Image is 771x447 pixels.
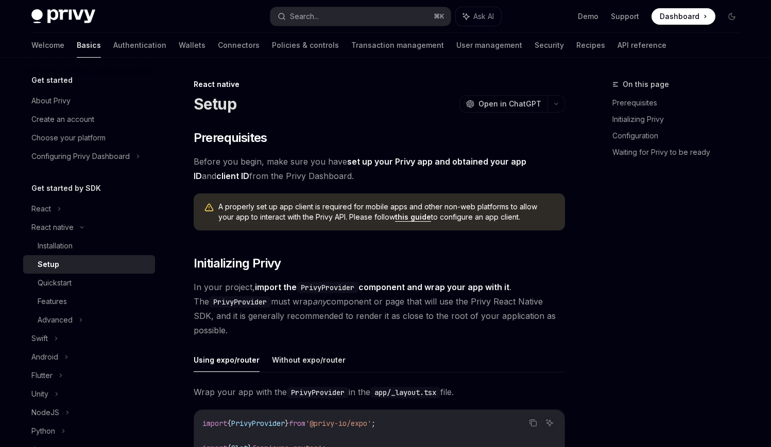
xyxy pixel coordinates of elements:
[612,111,748,128] a: Initializing Privy
[612,95,748,111] a: Prerequisites
[612,128,748,144] a: Configuration
[194,130,267,146] span: Prerequisites
[31,33,64,58] a: Welcome
[194,79,565,90] div: React native
[194,154,565,183] span: Before you begin, make sure you have and from the Privy Dashboard.
[313,296,327,307] em: any
[23,92,155,110] a: About Privy
[194,95,236,113] h1: Setup
[31,74,73,86] h5: Get started
[31,388,48,400] div: Unity
[209,296,271,308] code: PrivyProvider
[23,274,155,292] a: Quickstart
[194,385,565,399] span: Wrap your app with the in the file.
[194,255,281,272] span: Initializing Privy
[23,237,155,255] a: Installation
[612,144,748,160] a: Waiting for Privy to be ready
[204,203,214,213] svg: Warning
[194,280,565,337] span: In your project, . The must wrap component or page that will use the Privy React Native SDK, and ...
[31,182,101,194] h5: Get started by SDK
[285,419,289,428] span: }
[31,369,53,382] div: Flutter
[38,240,73,252] div: Installation
[290,10,319,23] div: Search...
[297,282,358,293] code: PrivyProvider
[38,258,59,271] div: Setup
[23,292,155,311] a: Features
[623,78,669,91] span: On this page
[218,202,555,222] span: A properly set up app client is required for mobile apps and other non-web platforms to allow you...
[618,33,666,58] a: API reference
[543,416,556,430] button: Ask AI
[113,33,166,58] a: Authentication
[272,33,339,58] a: Policies & controls
[31,113,94,126] div: Create an account
[370,387,440,398] code: app/_layout.tsx
[305,419,371,428] span: '@privy-io/expo'
[23,110,155,129] a: Create an account
[270,7,451,26] button: Search...⌘K
[289,419,305,428] span: from
[31,425,55,437] div: Python
[227,419,231,428] span: {
[351,33,444,58] a: Transaction management
[31,9,95,24] img: dark logo
[578,11,598,22] a: Demo
[660,11,699,22] span: Dashboard
[526,416,540,430] button: Copy the contents from the code block
[255,282,509,292] strong: import the component and wrap your app with it
[473,11,494,22] span: Ask AI
[23,129,155,147] a: Choose your platform
[459,95,547,113] button: Open in ChatGPT
[395,212,431,222] a: this guide
[231,419,285,428] span: PrivyProvider
[652,8,715,25] a: Dashboard
[38,295,67,308] div: Features
[194,156,526,182] a: set up your Privy app and obtained your app ID
[218,33,260,58] a: Connectors
[31,203,51,215] div: React
[272,348,346,372] button: Without expo/router
[371,419,375,428] span: ;
[31,95,71,107] div: About Privy
[179,33,205,58] a: Wallets
[31,406,59,419] div: NodeJS
[38,277,72,289] div: Quickstart
[216,171,249,182] a: client ID
[724,8,740,25] button: Toggle dark mode
[31,351,58,363] div: Android
[31,150,130,163] div: Configuring Privy Dashboard
[478,99,541,109] span: Open in ChatGPT
[38,314,73,326] div: Advanced
[31,132,106,144] div: Choose your platform
[576,33,605,58] a: Recipes
[23,255,155,274] a: Setup
[194,348,260,372] button: Using expo/router
[31,221,74,234] div: React native
[535,33,564,58] a: Security
[77,33,101,58] a: Basics
[434,12,444,21] span: ⌘ K
[456,7,501,26] button: Ask AI
[611,11,639,22] a: Support
[202,419,227,428] span: import
[456,33,522,58] a: User management
[31,332,48,345] div: Swift
[287,387,349,398] code: PrivyProvider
